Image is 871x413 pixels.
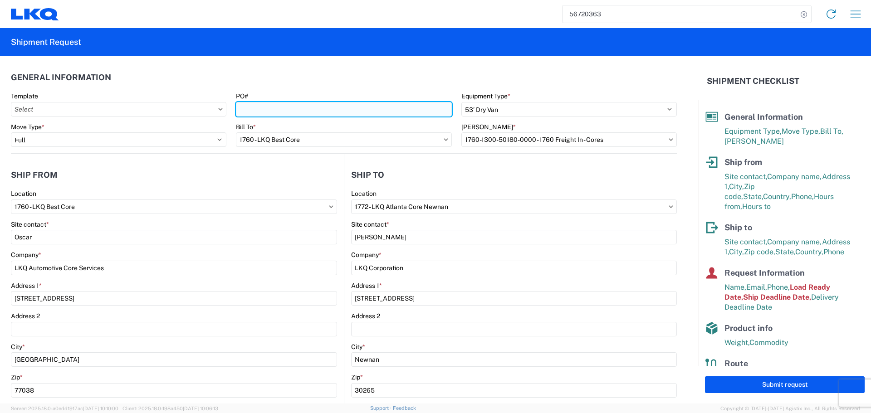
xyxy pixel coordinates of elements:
[775,248,795,256] span: State,
[351,170,384,180] h2: Ship to
[351,189,377,198] label: Location
[461,132,677,147] input: Select
[820,127,843,136] span: Bill To,
[724,157,762,167] span: Ship from
[11,406,118,411] span: Server: 2025.18.0-a0edd1917ac
[351,199,677,214] input: Select
[743,192,763,201] span: State,
[563,5,798,23] input: Shipment, tracking or reference number
[11,92,38,100] label: Template
[11,102,226,117] input: Select
[729,248,744,256] span: City,
[707,76,799,87] h2: Shipment Checklist
[11,343,25,351] label: City
[236,92,248,100] label: PO#
[749,338,788,347] span: Commodity
[11,123,44,131] label: Move Type
[743,293,811,301] span: Ship Deadline Date,
[11,251,41,259] label: Company
[823,248,844,256] span: Phone
[744,248,775,256] span: Zip code,
[724,359,748,368] span: Route
[724,112,803,121] span: General Information
[763,192,791,201] span: Country,
[795,248,823,256] span: Country,
[11,312,40,320] label: Address 2
[370,405,393,411] a: Support
[782,127,820,136] span: Move Type,
[705,376,865,393] button: Submit request
[11,73,111,82] h2: General Information
[742,202,771,211] span: Hours to
[767,283,790,292] span: Phone,
[724,137,784,146] span: [PERSON_NAME]
[351,312,380,320] label: Address 2
[351,220,389,228] label: Site contact
[720,404,860,413] span: Copyright © [DATE]-[DATE] Agistix Inc., All Rights Reserved
[791,192,814,201] span: Phone,
[83,406,118,411] span: [DATE] 10:10:00
[11,199,337,214] input: Select
[351,343,365,351] label: City
[724,268,805,277] span: Request Information
[724,127,782,136] span: Equipment Type,
[183,406,218,411] span: [DATE] 10:06:13
[351,282,382,290] label: Address 1
[11,373,23,381] label: Zip
[393,405,416,411] a: Feedback
[11,282,42,290] label: Address 1
[724,172,767,181] span: Site contact,
[724,283,746,292] span: Name,
[461,123,516,131] label: [PERSON_NAME]
[729,182,744,191] span: City,
[351,373,363,381] label: Zip
[122,406,218,411] span: Client: 2025.18.0-198a450
[746,283,767,292] span: Email,
[11,37,81,48] h2: Shipment Request
[767,172,822,181] span: Company name,
[11,189,36,198] label: Location
[724,238,767,246] span: Site contact,
[351,251,382,259] label: Company
[767,238,822,246] span: Company name,
[724,338,749,347] span: Weight,
[236,123,256,131] label: Bill To
[724,323,773,333] span: Product info
[461,92,510,100] label: Equipment Type
[236,132,451,147] input: Select
[11,170,58,180] h2: Ship from
[11,220,49,228] label: Site contact
[724,223,752,232] span: Ship to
